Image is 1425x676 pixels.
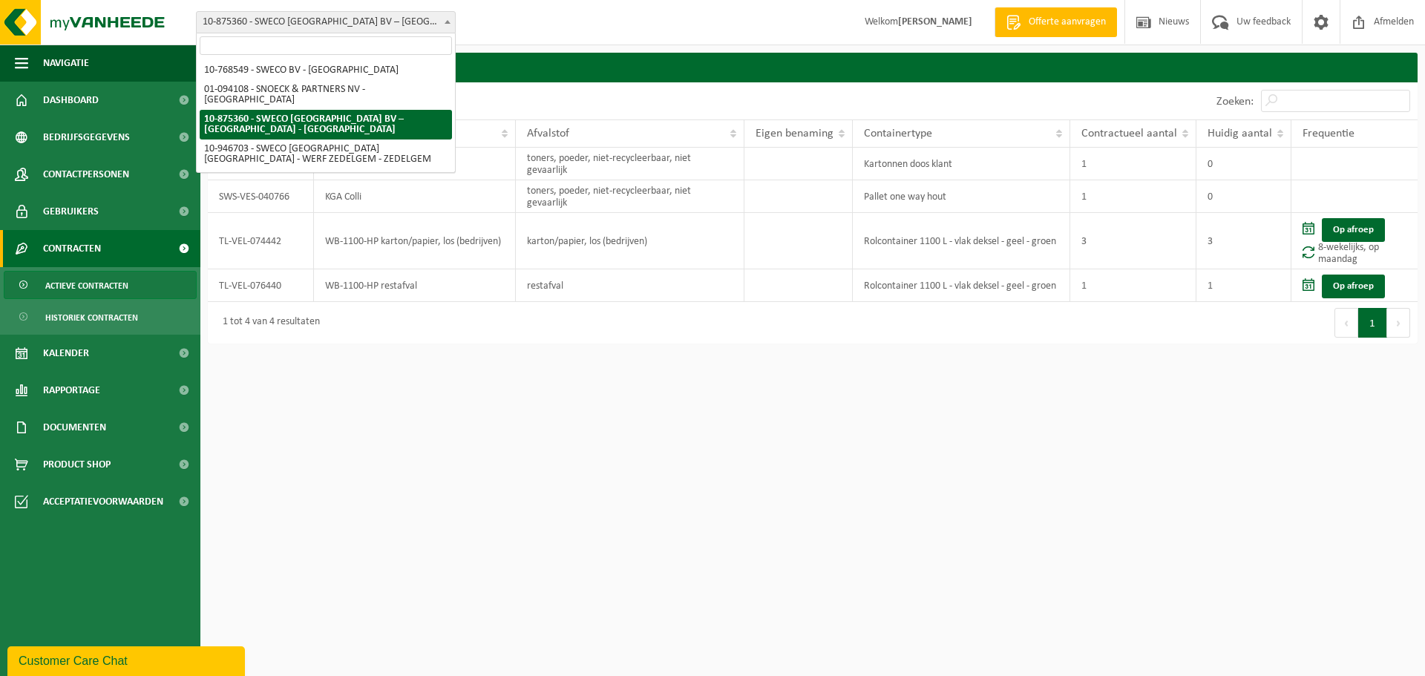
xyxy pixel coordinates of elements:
[1291,213,1418,269] td: 8-wekelijks, op maandag
[208,269,314,302] td: TL-VEL-076440
[7,643,248,676] iframe: chat widget
[45,272,128,300] span: Actieve contracten
[1387,308,1410,338] button: Next
[43,45,89,82] span: Navigatie
[45,303,138,332] span: Historiek contracten
[516,213,744,269] td: karton/papier, los (bedrijven)
[43,156,129,193] span: Contactpersonen
[1358,308,1387,338] button: 1
[1196,213,1291,269] td: 3
[853,180,1070,213] td: Pallet one way hout
[200,80,452,110] li: 01-094108 - SNOECK & PARTNERS NV - [GEOGRAPHIC_DATA]
[200,140,452,169] li: 10-946703 - SWECO [GEOGRAPHIC_DATA] [GEOGRAPHIC_DATA] - WERF ZEDELGEM - ZEDELGEM
[200,61,452,80] li: 10-768549 - SWECO BV - [GEOGRAPHIC_DATA]
[196,11,456,33] span: 10-875360 - SWECO BELGIUM BV – ROESELARE - ROESELARE
[1322,218,1385,242] a: Op afroep
[1070,180,1196,213] td: 1
[4,303,197,331] a: Historiek contracten
[853,148,1070,180] td: Kartonnen doos klant
[1303,128,1354,140] span: Frequentie
[208,213,314,269] td: TL-VEL-074442
[516,269,744,302] td: restafval
[43,335,89,372] span: Kalender
[1196,148,1291,180] td: 0
[43,82,99,119] span: Dashboard
[208,180,314,213] td: SWS-VES-040766
[4,271,197,299] a: Actieve contracten
[43,446,111,483] span: Product Shop
[1081,128,1177,140] span: Contractueel aantal
[1208,128,1272,140] span: Huidig aantal
[1322,275,1385,298] a: Op afroep
[43,409,106,446] span: Documenten
[197,12,455,33] span: 10-875360 - SWECO BELGIUM BV – ROESELARE - ROESELARE
[995,7,1117,37] a: Offerte aanvragen
[853,269,1070,302] td: Rolcontainer 1100 L - vlak deksel - geel - groen
[898,16,972,27] strong: [PERSON_NAME]
[516,180,744,213] td: toners, poeder, niet-recycleerbaar, niet gevaarlijk
[1196,269,1291,302] td: 1
[314,269,516,302] td: WB-1100-HP restafval
[1216,96,1254,108] label: Zoeken:
[853,213,1070,269] td: Rolcontainer 1100 L - vlak deksel - geel - groen
[1070,148,1196,180] td: 1
[1025,15,1110,30] span: Offerte aanvragen
[215,309,320,336] div: 1 tot 4 van 4 resultaten
[43,119,130,156] span: Bedrijfsgegevens
[527,128,569,140] span: Afvalstof
[756,128,833,140] span: Eigen benaming
[516,148,744,180] td: toners, poeder, niet-recycleerbaar, niet gevaarlijk
[1070,269,1196,302] td: 1
[43,483,163,520] span: Acceptatievoorwaarden
[314,213,516,269] td: WB-1100-HP karton/papier, los (bedrijven)
[43,372,100,409] span: Rapportage
[200,110,452,140] li: 10-875360 - SWECO [GEOGRAPHIC_DATA] BV – [GEOGRAPHIC_DATA] - [GEOGRAPHIC_DATA]
[1334,308,1358,338] button: Previous
[208,53,1418,82] h2: Contracten
[314,180,516,213] td: KGA Colli
[1070,213,1196,269] td: 3
[43,193,99,230] span: Gebruikers
[43,230,101,267] span: Contracten
[1196,180,1291,213] td: 0
[864,128,932,140] span: Containertype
